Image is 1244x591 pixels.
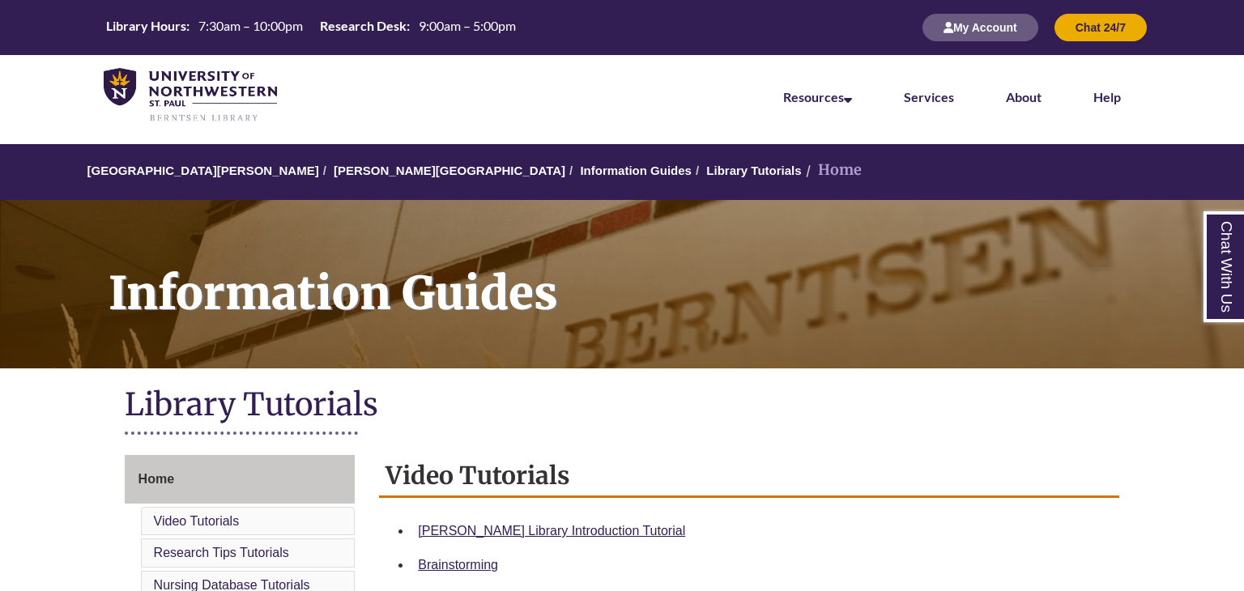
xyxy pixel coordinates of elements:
a: Video Tutorials [154,514,240,528]
span: 7:30am – 10:00pm [198,18,303,33]
h1: Information Guides [91,200,1244,347]
th: Research Desk: [313,17,412,35]
a: [PERSON_NAME] Library Introduction Tutorial [418,524,685,538]
a: Information Guides [580,164,692,177]
a: Resources [783,89,852,104]
h1: Library Tutorials [125,385,1120,427]
table: Hours Today [100,17,522,37]
h2: Video Tutorials [379,455,1119,498]
li: Home [802,159,862,182]
a: Research Tips Tutorials [154,546,289,559]
a: About [1006,89,1042,104]
th: Library Hours: [100,17,192,35]
img: UNWSP Library Logo [104,68,277,123]
a: [PERSON_NAME][GEOGRAPHIC_DATA] [334,164,565,177]
a: Hours Today [100,17,522,39]
a: Brainstorming [418,558,498,572]
a: Home [125,455,356,504]
a: Services [904,89,954,104]
span: 9:00am – 5:00pm [419,18,516,33]
a: Library Tutorials [706,164,801,177]
a: Help [1093,89,1121,104]
a: My Account [922,20,1038,34]
span: Home [138,472,174,486]
button: My Account [922,14,1038,41]
a: [GEOGRAPHIC_DATA][PERSON_NAME] [87,164,319,177]
a: Chat 24/7 [1054,20,1147,34]
button: Chat 24/7 [1054,14,1147,41]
